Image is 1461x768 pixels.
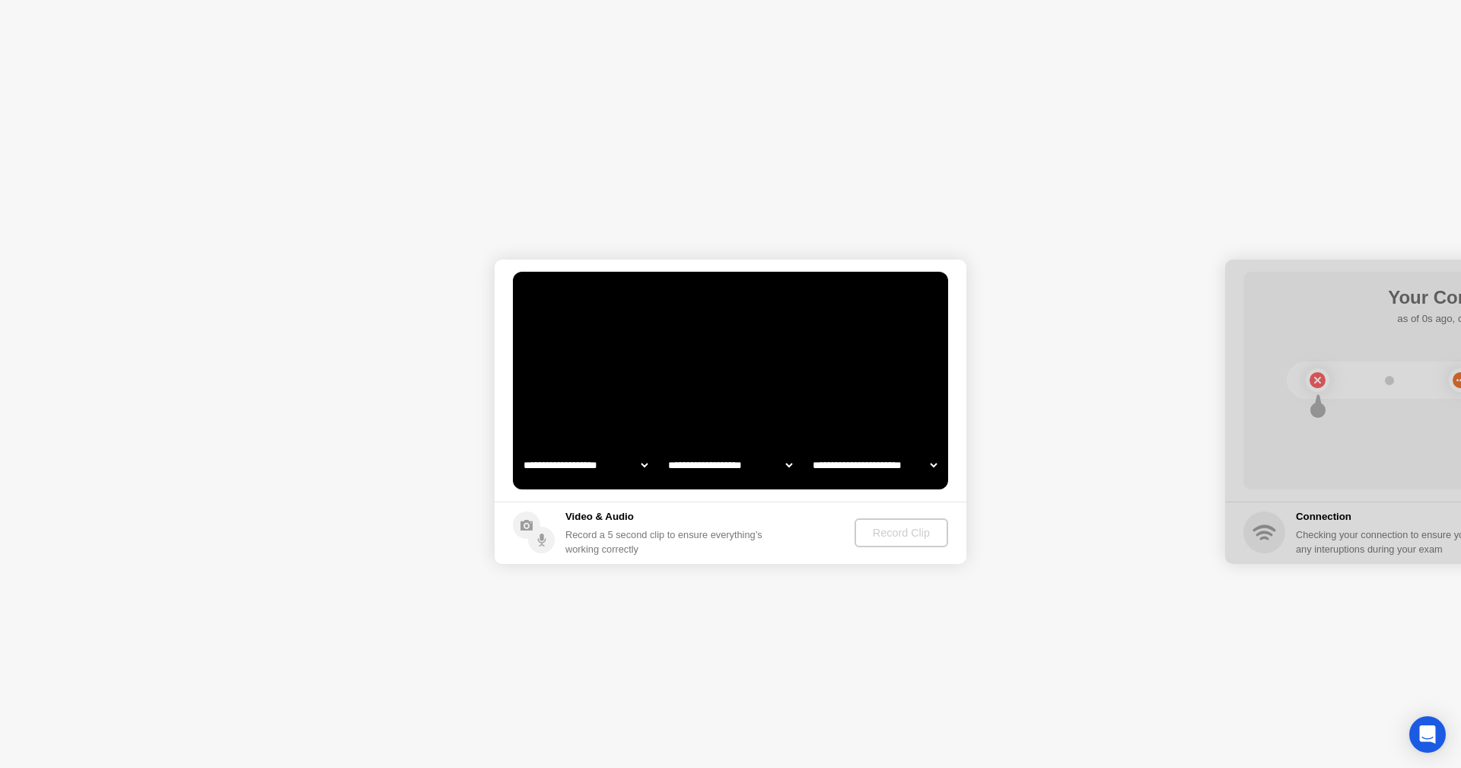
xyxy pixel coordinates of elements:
div: Record Clip [861,527,942,539]
select: Available microphones [810,450,940,480]
h5: Video & Audio [565,509,769,524]
select: Available cameras [520,450,651,480]
button: Record Clip [855,518,948,547]
div: Record a 5 second clip to ensure everything’s working correctly [565,527,769,556]
select: Available speakers [665,450,795,480]
div: Open Intercom Messenger [1409,716,1446,753]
